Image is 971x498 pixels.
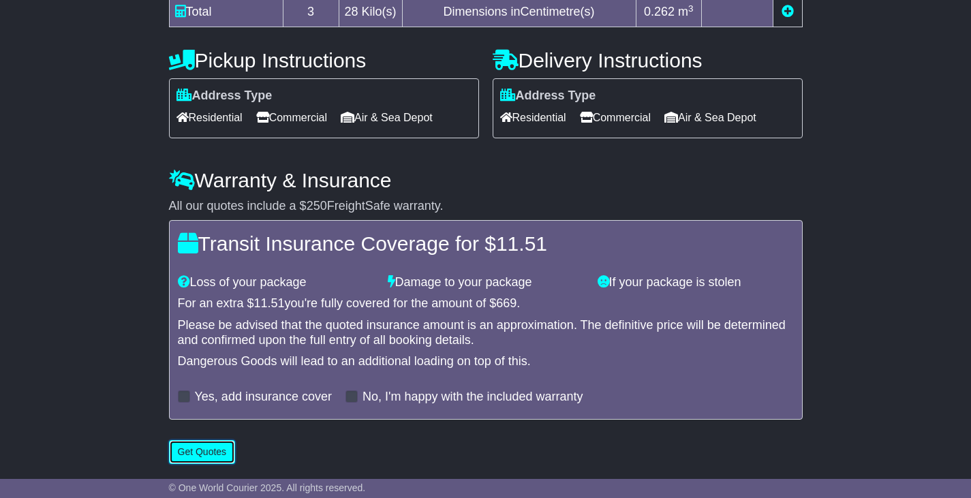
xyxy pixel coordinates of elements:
label: Address Type [500,89,596,104]
button: Get Quotes [169,440,236,464]
h4: Transit Insurance Coverage for $ [178,232,794,255]
label: Address Type [176,89,273,104]
div: For an extra $ you're fully covered for the amount of $ . [178,296,794,311]
label: No, I'm happy with the included warranty [363,390,583,405]
span: 11.51 [254,296,285,310]
h4: Delivery Instructions [493,49,803,72]
span: 669 [496,296,517,310]
div: All our quotes include a $ FreightSafe warranty. [169,199,803,214]
div: Loss of your package [171,275,381,290]
span: Commercial [580,107,651,128]
div: Please be advised that the quoted insurance amount is an approximation. The definitive price will... [178,318,794,347]
span: 28 [345,5,358,18]
sup: 3 [688,3,694,14]
span: 11.51 [496,232,547,255]
h4: Warranty & Insurance [169,169,803,191]
span: Commercial [256,107,327,128]
div: If your package is stolen [591,275,801,290]
span: © One World Courier 2025. All rights reserved. [169,482,366,493]
span: 0.262 [644,5,675,18]
label: Yes, add insurance cover [195,390,332,405]
span: m [678,5,694,18]
span: Air & Sea Depot [341,107,433,128]
span: 250 [307,199,327,213]
h4: Pickup Instructions [169,49,479,72]
div: Damage to your package [381,275,591,290]
div: Dangerous Goods will lead to an additional loading on top of this. [178,354,794,369]
span: Residential [500,107,566,128]
span: Air & Sea Depot [664,107,756,128]
span: Residential [176,107,243,128]
a: Add new item [782,5,794,18]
